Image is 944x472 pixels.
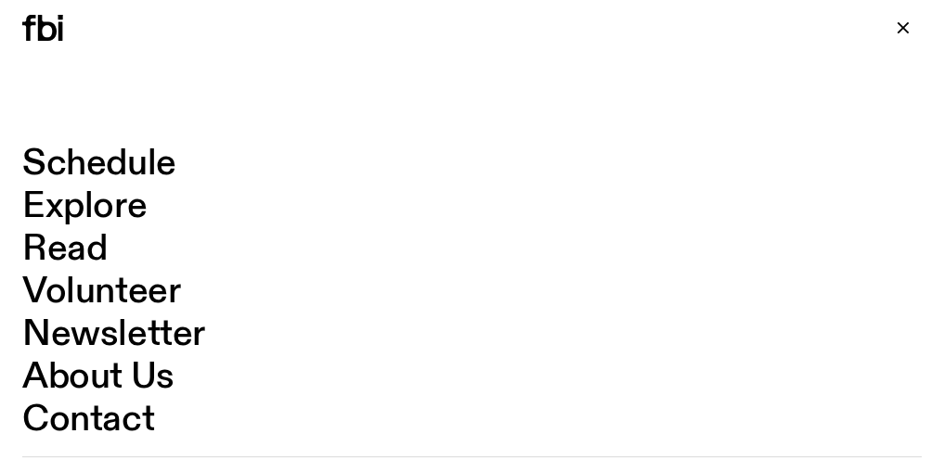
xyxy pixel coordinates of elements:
a: Contact [22,402,154,438]
a: About Us [22,360,175,395]
a: Schedule [22,147,176,182]
a: Newsletter [22,317,205,352]
a: Read [22,232,107,267]
a: Explore [22,189,147,224]
a: Volunteer [22,274,180,310]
